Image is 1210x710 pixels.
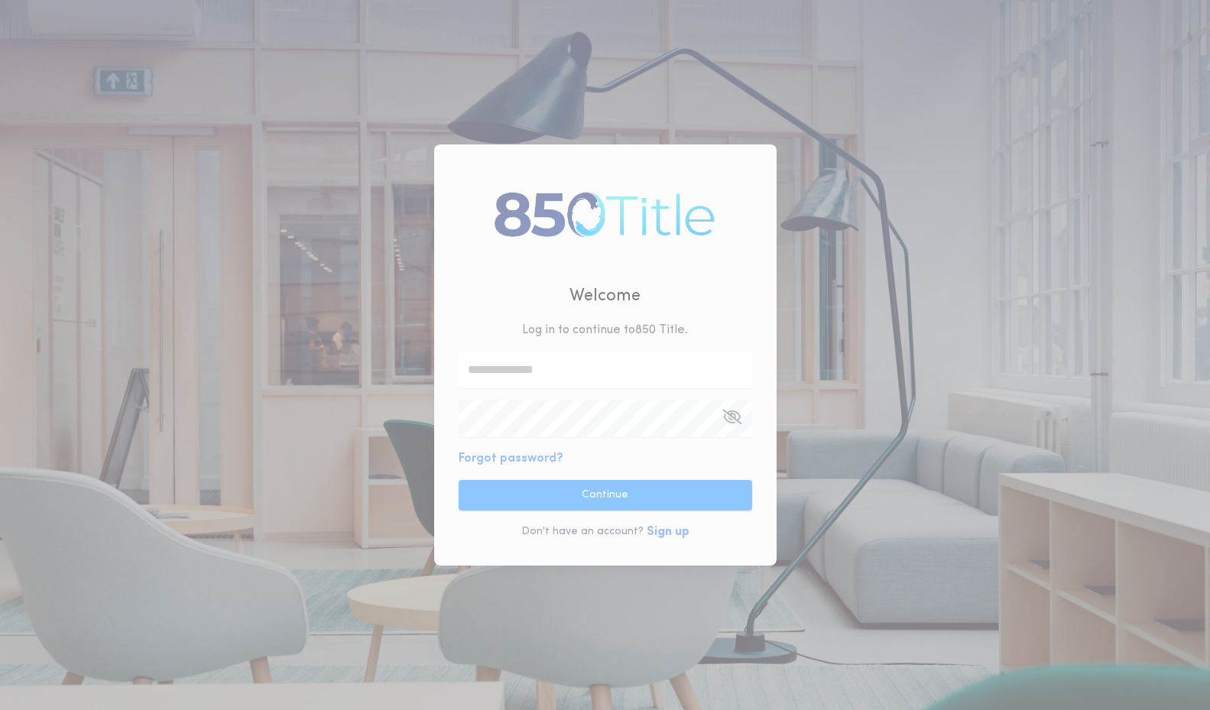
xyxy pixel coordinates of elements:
[459,480,752,511] button: Continue
[459,449,563,468] button: Forgot password?
[569,284,641,309] h2: Welcome
[647,523,689,541] button: Sign up
[521,524,644,540] p: Don't have an account?
[488,178,722,250] img: logo
[522,321,688,339] p: Log in to continue to 850 Title .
